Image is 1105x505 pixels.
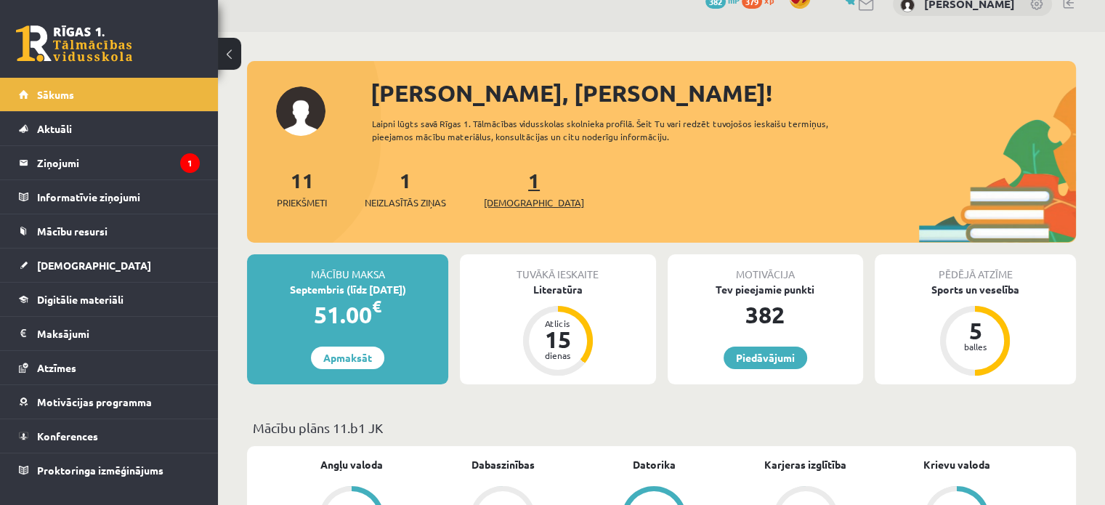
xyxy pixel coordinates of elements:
[37,361,76,374] span: Atzīmes
[923,457,990,472] a: Krievu valoda
[724,347,807,369] a: Piedāvājumi
[247,254,448,282] div: Mācību maksa
[320,457,383,472] a: Angļu valoda
[875,282,1076,297] div: Sports un veselība
[37,146,200,179] legend: Ziņojumi
[460,282,655,297] div: Literatūra
[471,457,535,472] a: Dabaszinības
[875,282,1076,378] a: Sports un veselība 5 balles
[19,283,200,316] a: Digitālie materiāli
[19,249,200,282] a: [DEMOGRAPHIC_DATA]
[371,76,1076,110] div: [PERSON_NAME], [PERSON_NAME]!
[875,254,1076,282] div: Pēdējā atzīme
[19,214,200,248] a: Mācību resursi
[19,453,200,487] a: Proktoringa izmēģinājums
[484,195,584,210] span: [DEMOGRAPHIC_DATA]
[536,351,580,360] div: dienas
[311,347,384,369] a: Apmaksāt
[372,117,870,143] div: Laipni lūgts savā Rīgas 1. Tālmācības vidusskolas skolnieka profilā. Šeit Tu vari redzēt tuvojošo...
[37,259,151,272] span: [DEMOGRAPHIC_DATA]
[460,254,655,282] div: Tuvākā ieskaite
[37,225,108,238] span: Mācību resursi
[180,153,200,173] i: 1
[365,195,446,210] span: Neizlasītās ziņas
[460,282,655,378] a: Literatūra Atlicis 15 dienas
[19,317,200,350] a: Maksājumi
[484,167,584,210] a: 1[DEMOGRAPHIC_DATA]
[668,282,863,297] div: Tev pieejamie punkti
[19,419,200,453] a: Konferences
[953,342,997,351] div: balles
[37,395,152,408] span: Motivācijas programma
[19,351,200,384] a: Atzīmes
[19,112,200,145] a: Aktuāli
[37,293,124,306] span: Digitālie materiāli
[633,457,676,472] a: Datorika
[37,317,200,350] legend: Maksājumi
[668,297,863,332] div: 382
[668,254,863,282] div: Motivācija
[37,180,200,214] legend: Informatīvie ziņojumi
[37,122,72,135] span: Aktuāli
[277,167,327,210] a: 11Priekšmeti
[37,429,98,443] span: Konferences
[764,457,846,472] a: Karjeras izglītība
[247,282,448,297] div: Septembris (līdz [DATE])
[19,146,200,179] a: Ziņojumi1
[372,296,381,317] span: €
[253,418,1070,437] p: Mācību plāns 11.b1 JK
[37,464,163,477] span: Proktoringa izmēģinājums
[19,78,200,111] a: Sākums
[19,385,200,419] a: Motivācijas programma
[16,25,132,62] a: Rīgas 1. Tālmācības vidusskola
[536,328,580,351] div: 15
[277,195,327,210] span: Priekšmeti
[19,180,200,214] a: Informatīvie ziņojumi
[247,297,448,332] div: 51.00
[365,167,446,210] a: 1Neizlasītās ziņas
[953,319,997,342] div: 5
[536,319,580,328] div: Atlicis
[37,88,74,101] span: Sākums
